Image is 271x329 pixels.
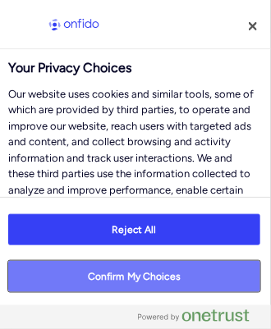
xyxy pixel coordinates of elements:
[8,58,260,78] h2: Your Privacy Choices
[138,309,250,322] img: Powered by OneTrust Opens in a new Tab
[235,8,271,44] button: Close
[8,214,260,245] button: Reject All
[41,8,107,41] img: Onfido Logo
[8,261,260,292] button: Confirm My Choices
[25,8,123,41] div: Onfido Logo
